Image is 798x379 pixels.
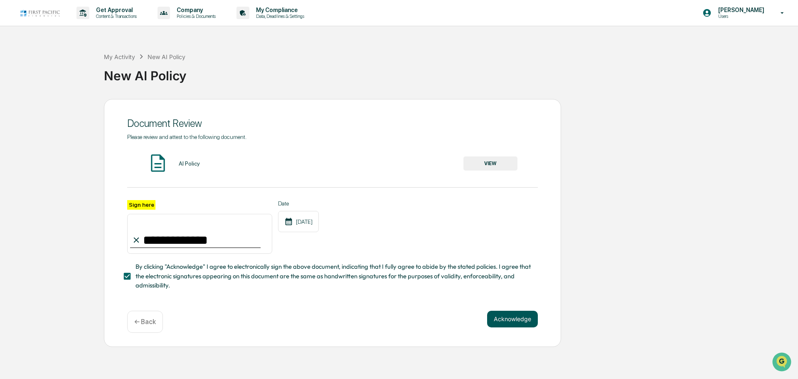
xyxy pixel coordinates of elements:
[712,7,768,13] p: [PERSON_NAME]
[22,38,137,47] input: Clear
[104,53,135,60] div: My Activity
[20,9,60,17] img: logo
[179,160,200,167] div: AI Policy
[278,211,319,232] div: [DATE]
[8,121,15,128] div: 🔎
[170,7,220,13] p: Company
[104,62,794,83] div: New AI Policy
[249,13,308,19] p: Data, Deadlines & Settings
[487,311,538,327] button: Acknowledge
[28,64,136,72] div: Start new chat
[127,134,246,140] span: Please review and attest to the following document.
[57,102,106,116] a: 🗄️Attestations
[127,117,538,129] div: Document Review
[771,352,794,374] iframe: Open customer support
[83,141,101,147] span: Pylon
[60,106,67,112] div: 🗄️
[278,200,319,207] label: Date
[28,72,105,79] div: We're available if you need us!
[59,141,101,147] a: Powered byPylon
[8,64,23,79] img: 1746055101610-c473b297-6a78-478c-a979-82029cc54cd1
[89,7,141,13] p: Get Approval
[8,106,15,112] div: 🖐️
[69,105,103,113] span: Attestations
[17,121,52,129] span: Data Lookup
[134,318,156,326] p: ← Back
[5,117,56,132] a: 🔎Data Lookup
[89,13,141,19] p: Content & Transactions
[148,53,185,60] div: New AI Policy
[463,156,517,171] button: VIEW
[17,105,54,113] span: Preclearance
[148,153,168,173] img: Document Icon
[135,262,531,290] span: By clicking "Acknowledge" I agree to electronically sign the above document, indicating that I fu...
[712,13,768,19] p: Users
[8,17,151,31] p: How can we help?
[249,7,308,13] p: My Compliance
[170,13,220,19] p: Policies & Documents
[141,66,151,76] button: Start new chat
[127,200,155,210] label: Sign here
[5,102,57,116] a: 🖐️Preclearance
